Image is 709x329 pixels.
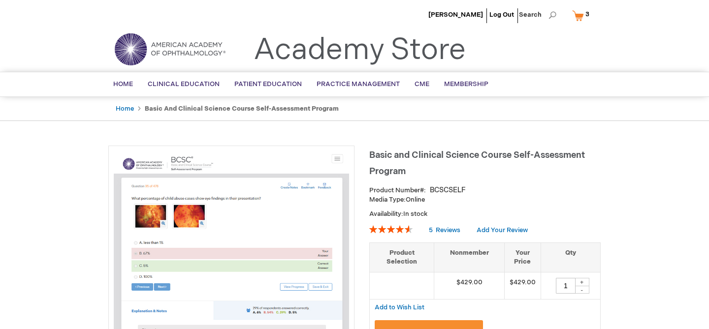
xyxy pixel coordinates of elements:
[504,272,541,299] td: $429.00
[436,226,460,234] span: Reviews
[541,242,600,272] th: Qty
[428,11,483,19] a: [PERSON_NAME]
[489,11,514,19] a: Log Out
[375,303,424,311] a: Add to Wish List
[369,186,426,194] strong: Product Number
[148,80,220,88] span: Clinical Education
[556,278,576,294] input: Qty
[369,195,601,205] p: Online
[116,105,134,113] a: Home
[369,225,413,233] div: 92%
[369,209,601,219] p: Availability:
[415,80,429,88] span: CME
[575,286,589,294] div: -
[585,10,589,18] span: 3
[375,303,424,311] span: Add to Wish List
[429,226,462,234] a: 5 Reviews
[434,242,505,272] th: Nonmember
[519,5,556,25] span: Search
[444,80,488,88] span: Membership
[570,7,596,24] a: 3
[369,150,585,177] span: Basic and Clinical Science Course Self-Assessment Program
[434,272,505,299] td: $429.00
[370,242,434,272] th: Product Selection
[504,242,541,272] th: Your Price
[477,226,528,234] a: Add Your Review
[430,185,466,195] div: BCSCSELF
[575,278,589,286] div: +
[317,80,400,88] span: Practice Management
[403,210,427,218] span: In stock
[429,226,433,234] span: 5
[113,80,133,88] span: Home
[254,32,466,68] a: Academy Store
[369,196,406,204] strong: Media Type:
[145,105,339,113] strong: Basic and Clinical Science Course Self-Assessment Program
[234,80,302,88] span: Patient Education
